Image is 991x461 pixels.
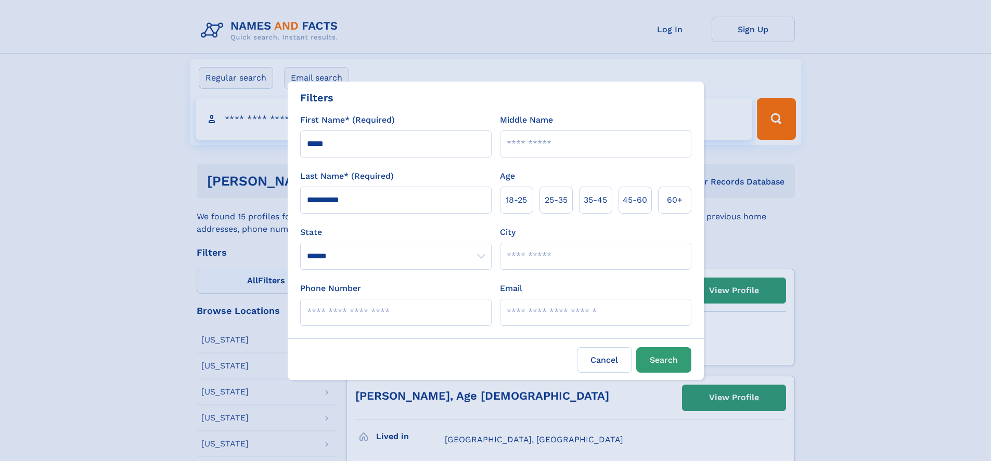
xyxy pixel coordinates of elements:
label: Email [500,282,522,295]
span: 18‑25 [506,194,527,206]
button: Search [636,347,691,373]
label: First Name* (Required) [300,114,395,126]
label: Phone Number [300,282,361,295]
span: 60+ [667,194,683,206]
label: State [300,226,492,239]
label: Cancel [577,347,632,373]
label: City [500,226,516,239]
span: 45‑60 [623,194,647,206]
label: Middle Name [500,114,553,126]
div: Filters [300,90,333,106]
label: Last Name* (Required) [300,170,394,182]
label: Age [500,170,515,182]
span: 25‑35 [545,194,568,206]
span: 35‑45 [584,194,607,206]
